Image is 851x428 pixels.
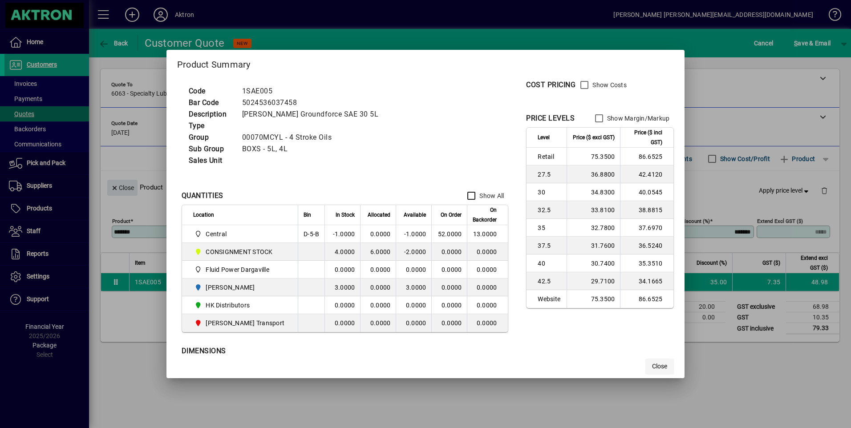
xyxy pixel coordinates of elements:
[620,148,673,166] td: 86.6525
[567,237,620,254] td: 31.7600
[184,143,238,155] td: Sub Group
[620,237,673,254] td: 36.5240
[567,201,620,219] td: 33.8100
[620,201,673,219] td: 38.8815
[591,81,627,89] label: Show Costs
[193,229,288,239] span: Central
[396,296,431,314] td: 0.0000
[467,261,508,279] td: 0.0000
[336,210,355,220] span: In Stock
[538,133,550,142] span: Level
[182,346,404,356] div: DIMENSIONS
[538,152,561,161] span: Retail
[324,243,360,261] td: 4.0000
[404,210,426,220] span: Available
[324,261,360,279] td: 0.0000
[193,300,288,311] span: HK Distributors
[360,296,396,314] td: 0.0000
[238,132,389,143] td: 00070MCYL - 4 Stroke Oils
[567,272,620,290] td: 29.7100
[368,210,390,220] span: Allocated
[182,190,223,201] div: QUANTITIES
[652,362,667,371] span: Close
[238,109,389,120] td: [PERSON_NAME] Groundforce SAE 30 5L
[473,205,497,225] span: On Backorder
[538,188,561,197] span: 30
[467,279,508,296] td: 0.0000
[620,290,673,308] td: 86.6525
[396,261,431,279] td: 0.0000
[620,272,673,290] td: 34.1665
[238,143,389,155] td: BOXS - 5L, 4L
[538,223,561,232] span: 35
[467,314,508,332] td: 0.0000
[567,254,620,272] td: 30.7400
[620,166,673,183] td: 42.4120
[538,206,561,214] span: 32.5
[206,265,269,274] span: Fluid Power Dargaville
[298,225,324,243] td: D-5-B
[467,243,508,261] td: 0.0000
[567,148,620,166] td: 75.3500
[324,296,360,314] td: 0.0000
[238,85,389,97] td: 1SAE005
[360,243,396,261] td: 6.0000
[206,230,227,238] span: Central
[538,277,561,286] span: 42.5
[304,210,311,220] span: Bin
[193,246,288,257] span: CONSIGNMENT STOCK
[620,183,673,201] td: 40.0545
[538,170,561,179] span: 27.5
[193,318,288,328] span: T. Croft Transport
[442,266,462,273] span: 0.0000
[526,113,575,124] div: PRICE LEVELS
[605,114,670,123] label: Show Margin/Markup
[206,319,284,327] span: [PERSON_NAME] Transport
[567,183,620,201] td: 34.8300
[478,191,504,200] label: Show All
[645,359,674,375] button: Close
[442,284,462,291] span: 0.0000
[626,128,662,147] span: Price ($ incl GST)
[567,290,620,308] td: 75.3500
[442,302,462,309] span: 0.0000
[206,301,250,310] span: HK Distributors
[442,319,462,327] span: 0.0000
[193,264,288,275] span: Fluid Power Dargaville
[396,279,431,296] td: 3.0000
[360,225,396,243] td: 0.0000
[184,120,238,132] td: Type
[567,219,620,237] td: 32.7800
[620,219,673,237] td: 37.6970
[166,50,685,76] h2: Product Summary
[193,210,214,220] span: Location
[396,243,431,261] td: -2.0000
[193,282,288,293] span: HAMILTON
[184,155,238,166] td: Sales Unit
[324,314,360,332] td: 0.0000
[442,248,462,255] span: 0.0000
[620,254,673,272] td: 35.3510
[438,230,462,238] span: 52.0000
[467,225,508,243] td: 13.0000
[573,133,615,142] span: Price ($ excl GST)
[324,279,360,296] td: 3.0000
[396,225,431,243] td: -1.0000
[324,225,360,243] td: -1.0000
[360,261,396,279] td: 0.0000
[467,296,508,314] td: 0.0000
[360,314,396,332] td: 0.0000
[538,241,561,250] span: 37.5
[206,247,272,256] span: CONSIGNMENT STOCK
[396,314,431,332] td: 0.0000
[184,109,238,120] td: Description
[538,295,561,303] span: Website
[184,97,238,109] td: Bar Code
[441,210,462,220] span: On Order
[206,283,255,292] span: [PERSON_NAME]
[184,85,238,97] td: Code
[238,97,389,109] td: 5024536037458
[526,80,575,90] div: COST PRICING
[538,259,561,268] span: 40
[567,166,620,183] td: 36.8800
